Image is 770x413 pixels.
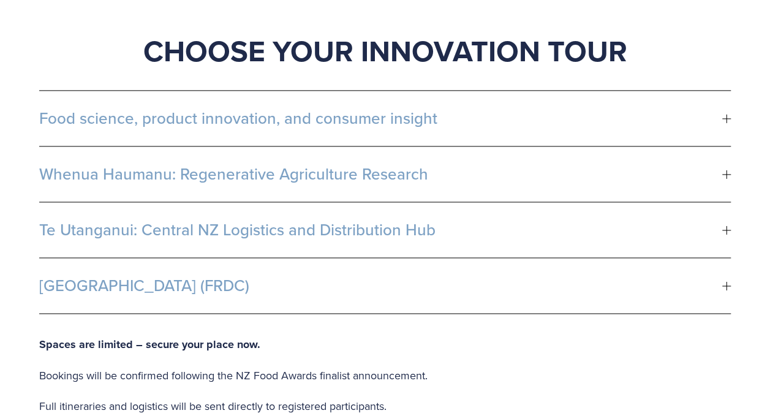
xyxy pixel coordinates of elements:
[39,109,722,127] span: Food science, product innovation, and consumer insight
[39,202,731,257] button: Te Utanganui: Central NZ Logistics and Distribution Hub
[39,221,722,239] span: Te Utanganui: Central NZ Logistics and Distribution Hub
[39,336,260,352] strong: Spaces are limited – secure your place now.
[39,258,731,313] button: [GEOGRAPHIC_DATA] (FRDC)
[39,91,731,146] button: Food science, product innovation, and consumer insight
[39,366,731,385] p: Bookings will be confirmed following the NZ Food Awards finalist announcement.
[39,32,731,69] h1: Choose Your Innovation Tour
[39,276,722,295] span: [GEOGRAPHIC_DATA] (FRDC)
[39,146,731,202] button: Whenua Haumanu: Regenerative Agriculture Research
[39,165,722,183] span: Whenua Haumanu: Regenerative Agriculture Research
